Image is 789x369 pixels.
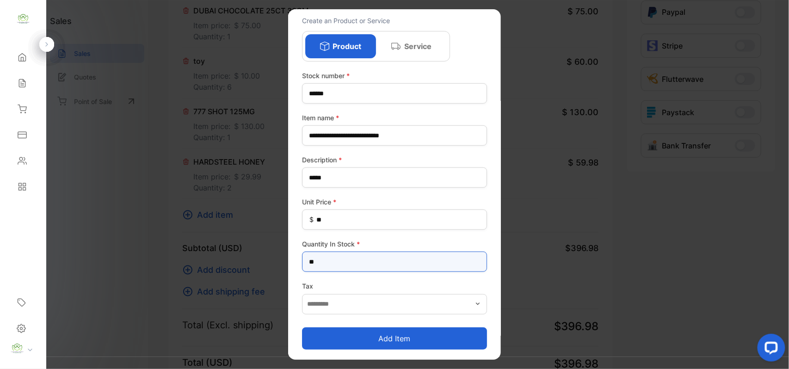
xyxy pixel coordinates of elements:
[302,197,487,207] label: Unit Price
[302,155,487,165] label: Description
[302,17,390,25] span: Create an Product or Service
[10,342,24,356] img: profile
[16,12,30,26] img: logo
[302,281,487,291] label: Tax
[302,239,487,249] label: Quantity In Stock
[404,41,431,52] p: Service
[309,215,314,224] span: $
[302,71,487,80] label: Stock number
[302,113,487,123] label: Item name
[333,41,362,52] p: Product
[750,330,789,369] iframe: LiveChat chat widget
[302,327,487,349] button: Add item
